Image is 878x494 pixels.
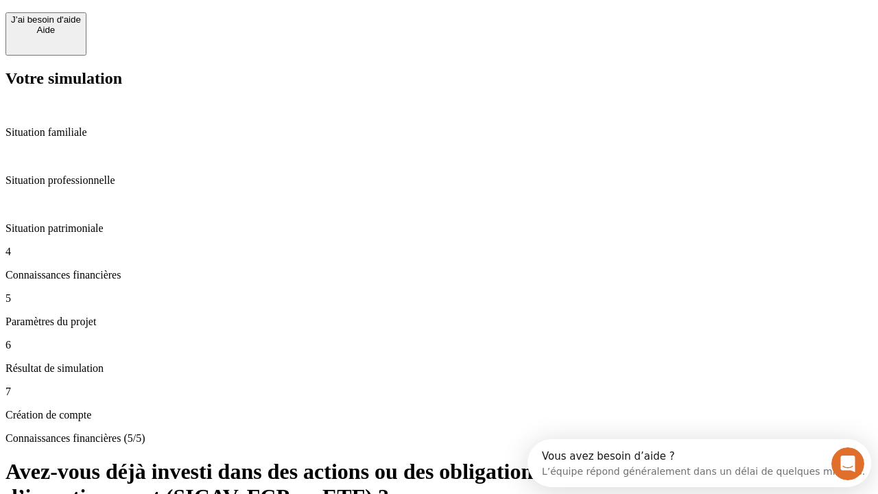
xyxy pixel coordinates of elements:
[5,5,378,43] div: Ouvrir le Messenger Intercom
[5,269,873,281] p: Connaissances financières
[14,12,337,23] div: Vous avez besoin d’aide ?
[5,174,873,187] p: Situation professionnelle
[5,126,873,139] p: Situation familiale
[5,386,873,398] p: 7
[5,246,873,258] p: 4
[5,339,873,351] p: 6
[5,292,873,305] p: 5
[5,222,873,235] p: Situation patrimoniale
[5,362,873,375] p: Résultat de simulation
[5,432,873,445] p: Connaissances financières (5/5)
[527,439,871,487] iframe: Intercom live chat discovery launcher
[11,14,81,25] div: J’ai besoin d'aide
[5,12,86,56] button: J’ai besoin d'aideAide
[14,23,337,37] div: L’équipe répond généralement dans un délai de quelques minutes.
[831,447,864,480] iframe: Intercom live chat
[5,69,873,88] h2: Votre simulation
[5,316,873,328] p: Paramètres du projet
[11,25,81,35] div: Aide
[5,409,873,421] p: Création de compte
